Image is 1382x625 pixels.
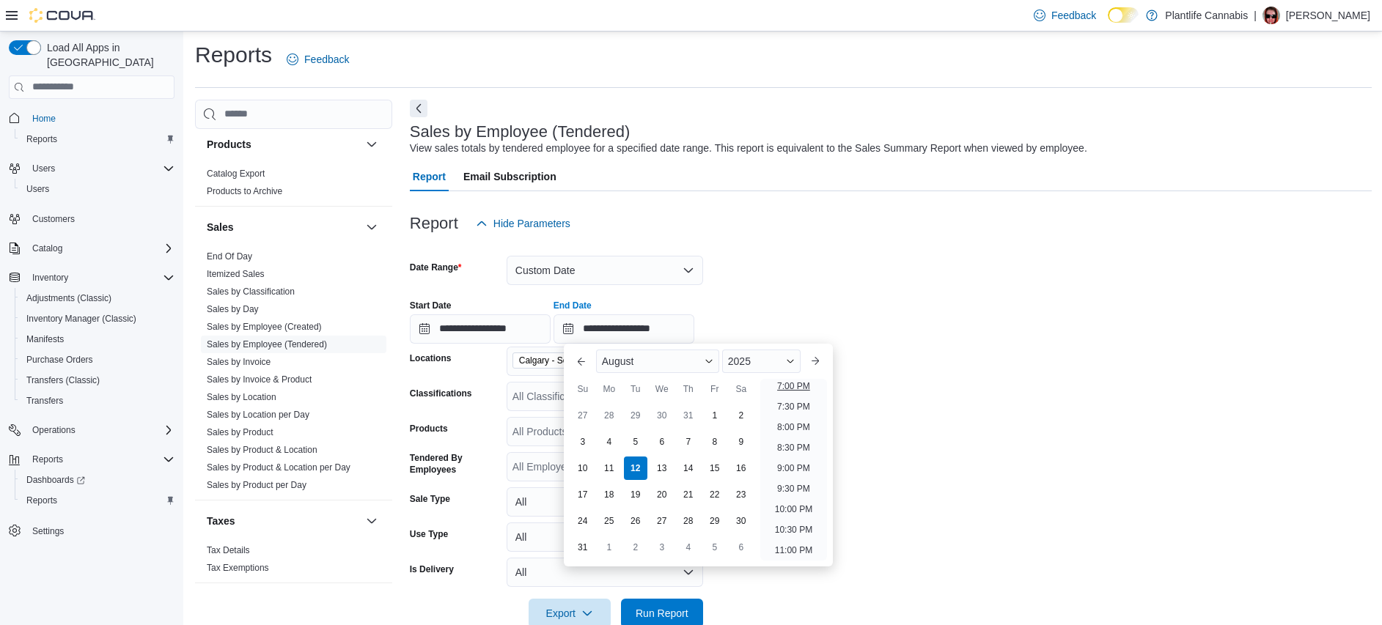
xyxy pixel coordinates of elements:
span: Inventory Manager (Classic) [21,310,174,328]
div: day-21 [677,483,700,506]
div: day-4 [677,536,700,559]
div: day-27 [650,509,674,533]
div: day-29 [624,404,647,427]
a: Products to Archive [207,186,282,196]
a: Home [26,110,62,127]
div: day-11 [598,456,621,480]
span: Feedback [1051,8,1096,23]
a: Users [21,180,55,198]
span: Customers [26,210,174,228]
span: Sales by Employee (Tendered) [207,339,327,350]
h3: Sales [207,220,234,234]
button: Reports [26,451,69,468]
span: Home [26,109,174,127]
div: day-23 [729,483,753,506]
div: day-22 [703,483,727,506]
label: Use Type [410,528,448,540]
span: Calgary - Seton [512,352,598,369]
span: Reports [26,133,57,145]
a: Feedback [281,45,355,74]
div: day-5 [703,536,727,559]
li: 7:30 PM [771,398,816,415]
span: Feedback [304,52,349,67]
button: Manifests [15,329,180,350]
li: 9:30 PM [771,480,816,498]
span: Users [26,183,49,195]
h3: Taxes [207,514,235,528]
div: Button. Open the month selector. August is currently selected. [596,350,719,373]
button: All [507,558,703,587]
span: Sales by Product & Location per Day [207,462,350,473]
div: day-8 [703,430,727,454]
a: Inventory Manager (Classic) [21,310,142,328]
span: Adjustments (Classic) [26,292,111,304]
span: Purchase Orders [21,351,174,369]
span: Settings [26,521,174,539]
div: day-29 [703,509,727,533]
a: Manifests [21,330,70,348]
span: Reports [32,454,63,465]
a: Adjustments (Classic) [21,289,117,307]
button: Previous Month [570,350,593,373]
div: day-24 [571,509,595,533]
span: Home [32,113,56,125]
label: Date Range [410,262,462,273]
span: Reports [21,130,174,148]
div: Sasha Iemelianenko [1262,7,1280,24]
span: Sales by Location [207,391,276,403]
p: | [1254,7,1257,24]
a: Sales by Product & Location [207,445,317,455]
span: Adjustments (Classic) [21,289,174,307]
label: Tendered By Employees [410,452,501,476]
div: day-17 [571,483,595,506]
button: Next [410,100,427,117]
span: Manifests [26,333,64,345]
span: Sales by Location per Day [207,409,309,421]
span: Sales by Invoice & Product [207,374,312,385]
span: Sales by Product per Day [207,479,306,491]
span: Dashboards [26,474,85,486]
span: Inventory [26,269,174,286]
span: Transfers [26,395,63,407]
span: Sales by Product [207,426,273,438]
span: Operations [32,424,76,436]
div: Tu [624,377,647,401]
li: 8:00 PM [771,418,816,436]
label: End Date [554,300,592,311]
span: Reports [26,495,57,506]
div: Taxes [195,541,392,583]
p: Plantlife Cannabis [1165,7,1248,24]
button: Custom Date [507,256,703,285]
div: day-31 [571,536,595,559]
button: All [507,522,703,552]
div: day-28 [677,509,700,533]
button: Sales [207,220,360,234]
label: Classifications [410,388,472,399]
div: day-5 [624,430,647,454]
a: Catalog Export [207,169,265,179]
span: Sales by Invoice [207,356,271,368]
span: Sales by Product & Location [207,444,317,456]
span: Catalog [32,243,62,254]
input: Press the down key to enter a popover containing a calendar. Press the escape key to close the po... [554,314,694,344]
a: Tax Details [207,545,250,555]
div: day-6 [729,536,753,559]
span: Transfers [21,392,174,410]
img: Cova [29,8,95,23]
div: Sales [195,248,392,500]
a: Sales by Employee (Created) [207,322,322,332]
div: day-16 [729,456,753,480]
div: August, 2025 [570,402,754,561]
span: 2025 [728,355,751,367]
span: End Of Day [207,251,252,262]
button: Inventory Manager (Classic) [15,308,180,329]
div: day-18 [598,483,621,506]
span: Purchase Orders [26,354,93,366]
div: day-14 [677,456,700,480]
div: Th [677,377,700,401]
input: Dark Mode [1108,7,1139,23]
span: Itemized Sales [207,268,265,280]
div: day-6 [650,430,674,454]
div: View sales totals by tendered employee for a specified date range. This report is equivalent to t... [410,141,1087,156]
